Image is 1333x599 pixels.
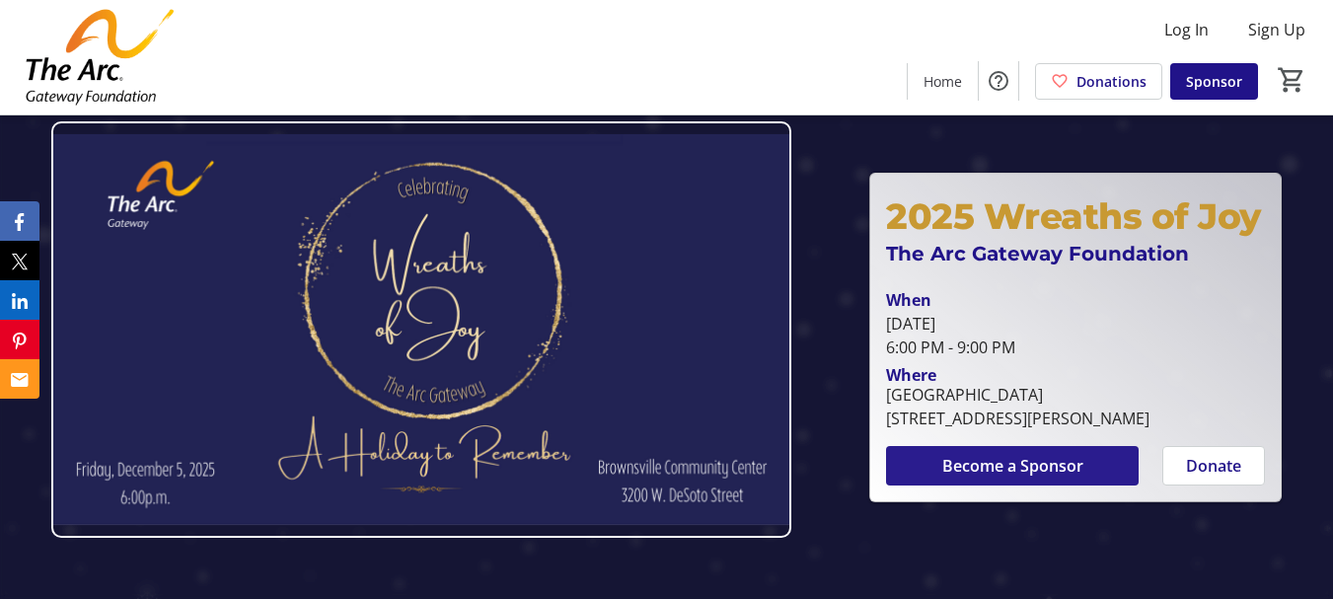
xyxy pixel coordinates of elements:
[979,61,1018,101] button: Help
[886,194,1261,238] strong: 2025 Wreaths of Joy
[886,312,1265,359] div: [DATE] 6:00 PM - 9:00 PM
[908,63,978,100] a: Home
[886,407,1149,430] div: [STREET_ADDRESS][PERSON_NAME]
[942,454,1083,478] span: Become a Sponsor
[1186,454,1241,478] span: Donate
[886,288,931,312] div: When
[886,446,1139,486] button: Become a Sponsor
[1232,14,1321,45] button: Sign Up
[886,383,1149,407] div: [GEOGRAPHIC_DATA]
[1164,18,1209,41] span: Log In
[924,71,962,92] span: Home
[1076,71,1147,92] span: Donations
[886,242,1189,265] span: The Arc Gateway Foundation
[1035,63,1162,100] a: Donations
[1162,446,1265,486] button: Donate
[1170,63,1258,100] a: Sponsor
[51,121,791,538] img: Campaign CTA Media Photo
[1148,14,1224,45] button: Log In
[886,367,936,383] div: Where
[1274,62,1309,98] button: Cart
[1186,71,1242,92] span: Sponsor
[1248,18,1305,41] span: Sign Up
[12,8,187,107] img: The Arc Gateway Foundation's Logo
